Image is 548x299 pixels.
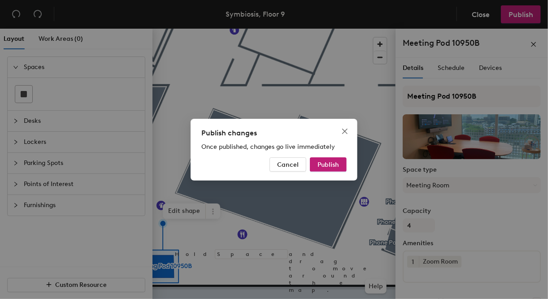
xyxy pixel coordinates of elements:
span: Close [338,128,352,135]
button: Publish [310,157,347,172]
span: Publish [317,160,339,168]
button: Cancel [270,157,306,172]
span: close [341,128,348,135]
button: Close [338,124,352,139]
span: Once published, changes go live immediately [201,143,335,151]
div: Publish changes [201,128,347,139]
span: Cancel [277,160,299,168]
